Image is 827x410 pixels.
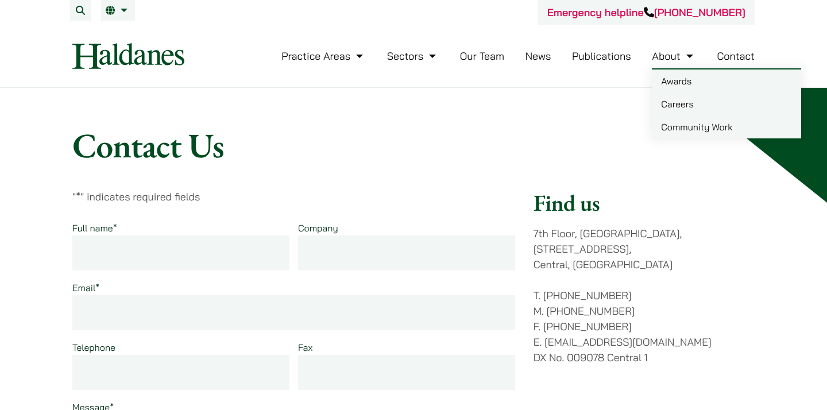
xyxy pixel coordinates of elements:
[298,222,338,234] label: Company
[460,49,504,63] a: Our Team
[281,49,366,63] a: Practice Areas
[547,6,745,19] a: Emergency helpline[PHONE_NUMBER]
[652,49,695,63] a: About
[387,49,439,63] a: Sectors
[525,49,551,63] a: News
[72,125,755,166] h1: Contact Us
[534,189,755,216] h2: Find us
[298,342,312,353] label: Fax
[72,189,515,204] p: " " indicates required fields
[72,342,115,353] label: Telephone
[72,222,117,234] label: Full name
[652,69,801,92] a: Awards
[72,282,99,293] label: Email
[652,115,801,138] a: Community Work
[72,43,184,69] img: Logo of Haldanes
[534,288,755,365] p: T. [PHONE_NUMBER] M. [PHONE_NUMBER] F. [PHONE_NUMBER] E. [EMAIL_ADDRESS][DOMAIN_NAME] DX No. 0090...
[534,226,755,272] p: 7th Floor, [GEOGRAPHIC_DATA], [STREET_ADDRESS], Central, [GEOGRAPHIC_DATA]
[717,49,755,63] a: Contact
[572,49,631,63] a: Publications
[652,92,801,115] a: Careers
[106,6,130,15] a: EN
